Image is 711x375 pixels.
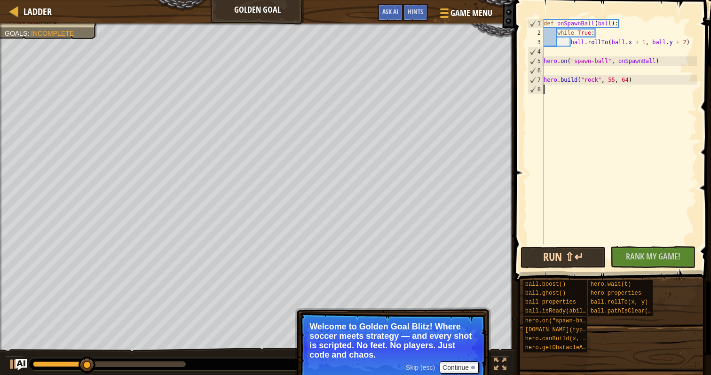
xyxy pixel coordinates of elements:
[525,344,607,351] span: hero.getObstacleAt(x, y)
[528,28,544,38] div: 2
[525,281,566,288] span: ball.boost()
[5,30,27,37] span: Goals
[19,5,52,18] a: Ladder
[525,318,607,324] span: hero.on("spawn-ball", f)
[528,85,544,94] div: 8
[406,364,435,371] span: Skip (esc)
[378,4,403,21] button: Ask AI
[16,359,27,370] button: Ask AI
[440,361,479,374] button: Continue
[382,7,398,16] span: Ask AI
[309,322,476,359] p: Welcome to Golden Goal Blitz! Where soccer meets strategy — and every shot is scripted. No feet. ...
[31,30,74,37] span: Incomplete
[525,299,576,305] span: ball properties
[450,7,492,19] span: Game Menu
[591,308,665,314] span: ball.pathIsClear(x, y)
[528,56,544,66] div: 5
[528,66,544,75] div: 6
[27,30,31,37] span: :
[591,290,641,297] span: hero properties
[591,299,648,305] span: ball.rollTo(x, y)
[525,290,566,297] span: ball.ghost()
[610,246,695,268] button: Rank My Game!
[521,247,606,268] button: Run ⇧↵
[408,7,423,16] span: Hints
[528,19,544,28] div: 1
[525,336,590,342] span: hero.canBuild(x, y)
[591,281,631,288] span: hero.wait(t)
[491,356,510,375] button: Toggle fullscreen
[433,4,498,26] button: Game Menu
[626,250,680,262] span: Rank My Game!
[24,5,52,18] span: Ladder
[528,75,544,85] div: 7
[528,38,544,47] div: 3
[5,356,24,375] button: ⌘ + P: Play
[525,308,596,314] span: ball.isReady(ability)
[525,327,610,333] span: [DOMAIN_NAME](type, x, y)
[528,47,544,56] div: 4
